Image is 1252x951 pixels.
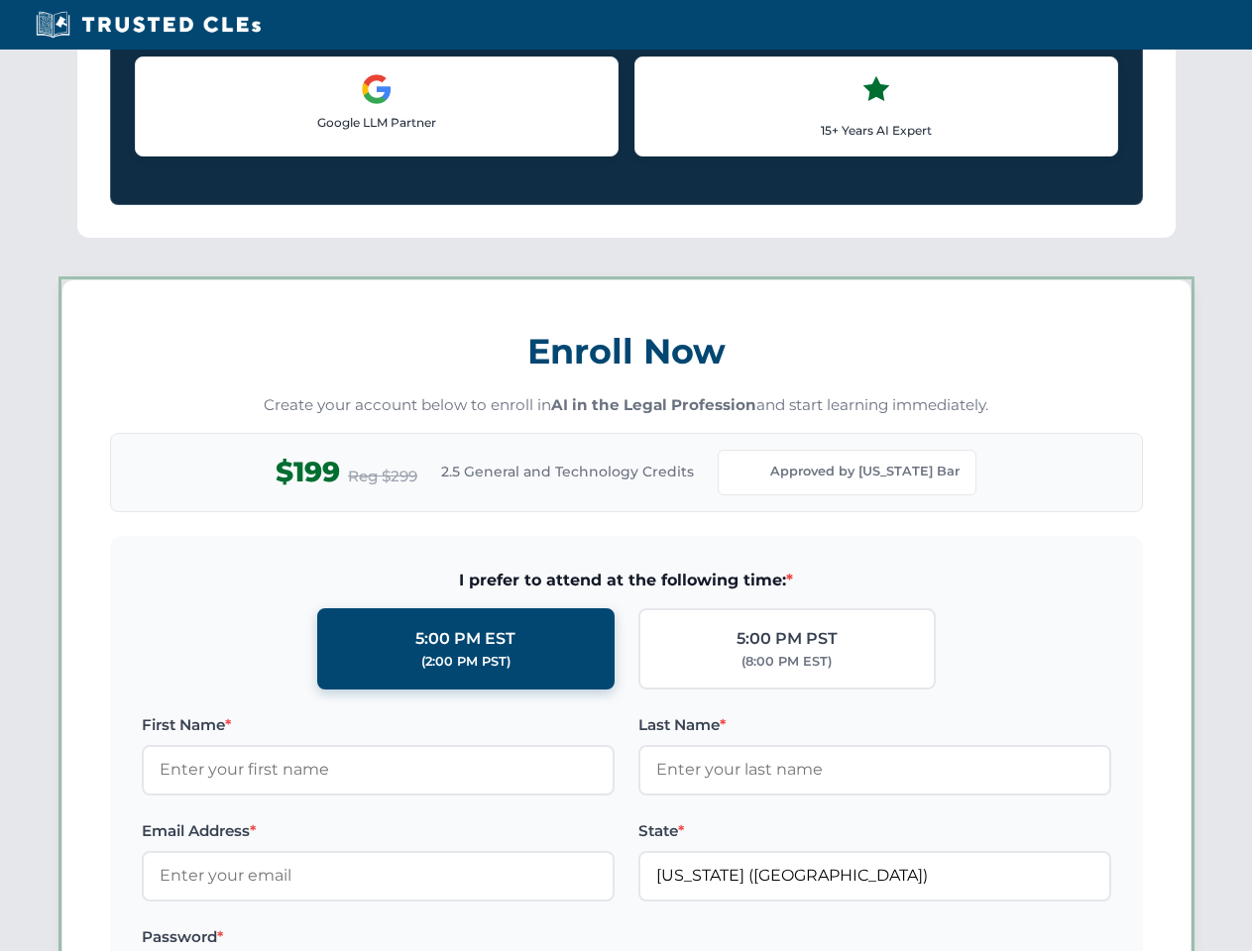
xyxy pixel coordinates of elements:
[142,568,1111,593] span: I prefer to attend at the following time:
[638,819,1111,843] label: State
[770,462,960,481] span: Approved by [US_STATE] Bar
[741,652,832,672] div: (8:00 PM EST)
[142,713,615,737] label: First Name
[110,320,1143,382] h3: Enroll Now
[551,395,756,414] strong: AI in the Legal Profession
[348,465,417,488] span: Reg $299
[415,626,515,652] div: 5:00 PM EST
[737,626,838,652] div: 5:00 PM PST
[276,450,340,494] span: $199
[142,851,615,900] input: Enter your email
[638,851,1111,900] input: Florida (FL)
[441,461,694,482] span: 2.5 General and Technology Credits
[361,73,393,105] img: Google
[110,394,1143,417] p: Create your account below to enroll in and start learning immediately.
[638,745,1111,794] input: Enter your last name
[735,459,762,486] img: Florida Bar
[30,10,267,40] img: Trusted CLEs
[651,121,1101,140] p: 15+ Years AI Expert
[638,713,1111,737] label: Last Name
[142,819,615,843] label: Email Address
[142,745,615,794] input: Enter your first name
[152,113,602,132] p: Google LLM Partner
[421,652,511,672] div: (2:00 PM PST)
[142,925,615,949] label: Password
